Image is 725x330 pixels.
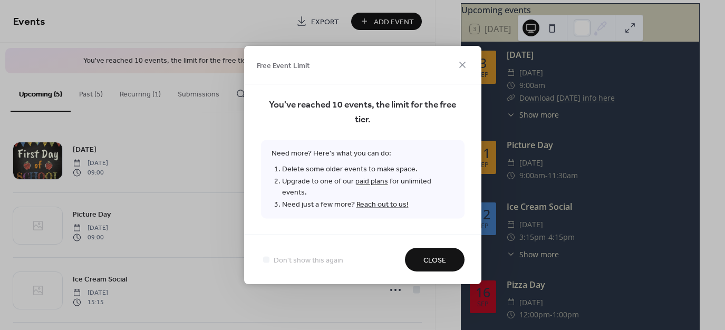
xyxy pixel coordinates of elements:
[356,198,409,212] a: Reach out to us!
[257,60,310,71] span: Free Event Limit
[282,199,454,211] li: Need just a few more?
[261,140,465,219] span: Need more? Here's what you can do:
[274,255,343,266] span: Don't show this again
[261,98,465,128] span: You've reached 10 events, the limit for the free tier.
[282,163,454,176] li: Delete some older events to make space.
[282,176,454,199] li: Upgrade to one of our for unlimited events.
[405,248,465,271] button: Close
[355,174,388,189] a: paid plans
[423,255,446,266] span: Close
